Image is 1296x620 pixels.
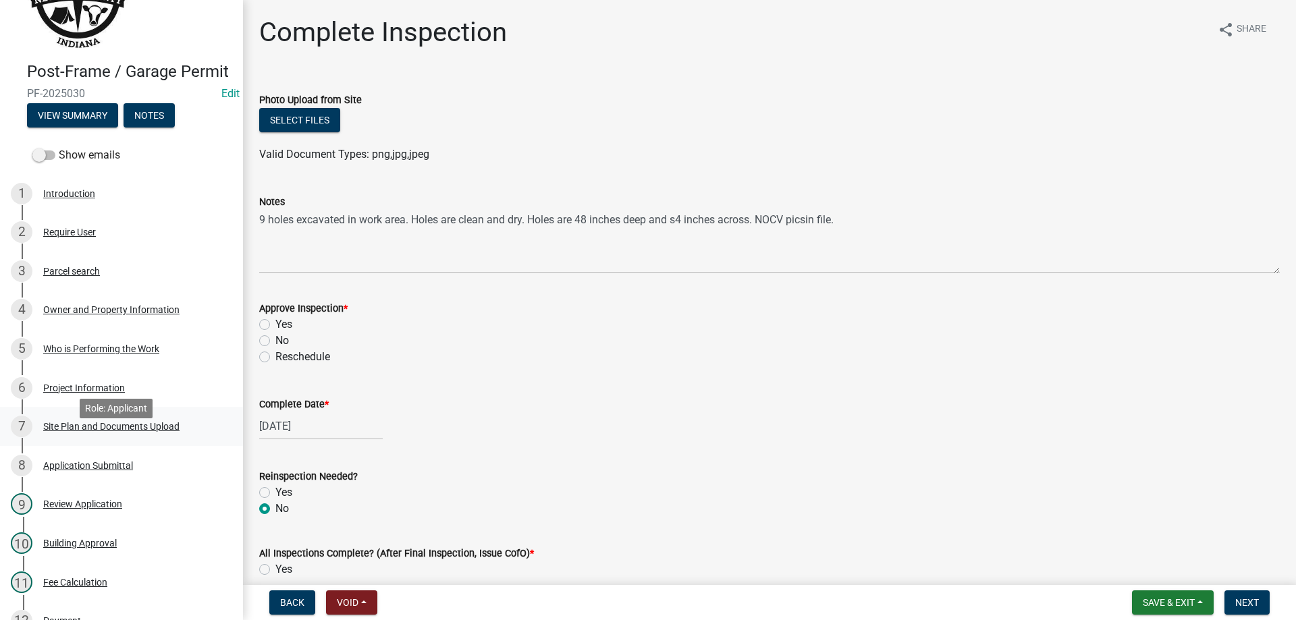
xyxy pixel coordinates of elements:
button: Void [326,590,377,615]
label: Yes [275,316,292,333]
label: Notes [259,198,285,207]
div: 8 [11,455,32,476]
span: PF-2025030 [27,87,216,100]
div: Introduction [43,189,95,198]
div: 9 [11,493,32,515]
label: Reinspection Needed? [259,472,358,482]
wm-modal-confirm: Notes [124,111,175,121]
i: share [1218,22,1234,38]
label: No [275,333,289,349]
button: Back [269,590,315,615]
span: Back [280,597,304,608]
div: 4 [11,299,32,320]
div: Fee Calculation [43,577,107,587]
div: 11 [11,571,32,593]
div: Parcel search [43,266,100,276]
div: Require User [43,227,96,237]
div: 7 [11,416,32,437]
div: Site Plan and Documents Upload [43,422,180,431]
div: Building Approval [43,538,117,548]
button: Select files [259,108,340,132]
div: 5 [11,338,32,360]
label: Photo Upload from Site [259,96,362,105]
input: mm/dd/yyyy [259,412,383,440]
wm-modal-confirm: Summary [27,111,118,121]
div: 1 [11,183,32,204]
a: Edit [221,87,240,100]
div: Application Submittal [43,461,133,470]
div: 2 [11,221,32,243]
div: Project Information [43,383,125,393]
label: Approve Inspection [259,304,348,314]
button: Save & Exit [1132,590,1214,615]
label: Reschedule [275,349,330,365]
label: All Inspections Complete? (After Final Inspection, Issue CofO) [259,549,534,559]
div: Role: Applicant [80,399,153,418]
label: No [275,577,289,594]
button: View Summary [27,103,118,128]
button: Notes [124,103,175,128]
label: Yes [275,484,292,501]
div: 6 [11,377,32,399]
span: Void [337,597,358,608]
div: 3 [11,260,32,282]
span: Share [1237,22,1266,38]
label: No [275,501,289,517]
label: Complete Date [259,400,329,410]
span: Valid Document Types: png,jpg,jpeg [259,148,429,161]
label: Show emails [32,147,120,163]
label: Yes [275,561,292,577]
span: Next [1235,597,1259,608]
span: Save & Exit [1143,597,1195,608]
h4: Post-Frame / Garage Permit [27,62,232,82]
div: Owner and Property Information [43,305,180,314]
wm-modal-confirm: Edit Application Number [221,87,240,100]
div: Review Application [43,499,122,509]
button: Next [1224,590,1270,615]
h1: Complete Inspection [259,16,507,49]
button: shareShare [1207,16,1277,43]
div: 10 [11,532,32,554]
div: Who is Performing the Work [43,344,159,354]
